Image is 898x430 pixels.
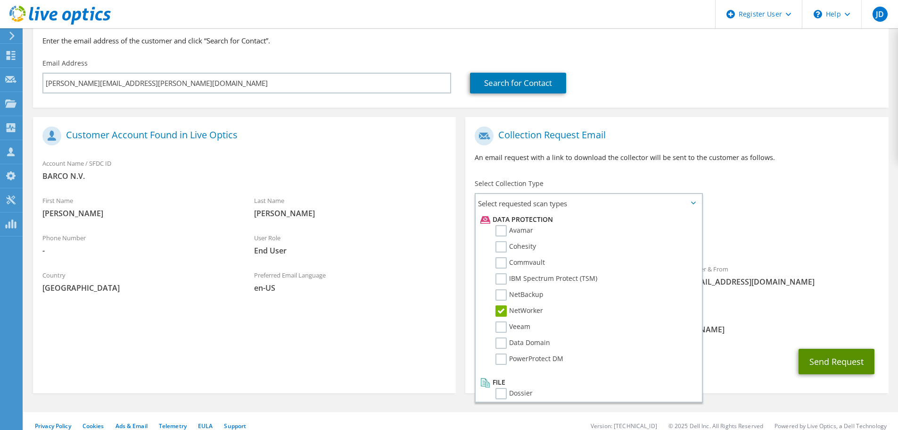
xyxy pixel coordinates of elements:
[475,179,544,188] label: Select Collection Type
[115,422,148,430] a: Ads & Email
[495,337,550,349] label: Data Domain
[42,283,235,293] span: [GEOGRAPHIC_DATA]
[470,73,566,93] a: Search for Contact
[495,273,597,285] label: IBM Spectrum Protect (TSM)
[495,388,533,399] label: Dossier
[254,283,447,293] span: en-US
[465,259,677,302] div: To
[42,35,879,46] h3: Enter the email address of the customer and click “Search for Contact”.
[475,126,874,145] h1: Collection Request Email
[245,191,456,223] div: Last Name
[475,152,879,163] p: An email request with a link to download the collector will be sent to the customer as follows.
[42,245,235,256] span: -
[42,59,88,68] label: Email Address
[245,228,456,261] div: User Role
[465,217,888,254] div: Requested Collections
[476,194,701,213] span: Select requested scan types
[495,321,530,333] label: Veeam
[814,10,822,18] svg: \n
[677,259,889,292] div: Sender & From
[33,265,245,298] div: Country
[245,265,456,298] div: Preferred Email Language
[33,153,456,186] div: Account Name / SFDC ID
[478,214,697,225] li: Data Protection
[42,126,442,145] h1: Customer Account Found in Live Optics
[82,422,104,430] a: Cookies
[591,422,657,430] li: Version: [TECHNICAL_ID]
[465,307,888,339] div: CC & Reply To
[495,289,544,301] label: NetBackup
[495,241,536,253] label: Cohesity
[198,422,213,430] a: EULA
[33,228,245,261] div: Phone Number
[495,354,563,365] label: PowerProtect DM
[254,245,447,256] span: End User
[33,191,245,223] div: First Name
[686,277,879,287] span: [EMAIL_ADDRESS][DOMAIN_NAME]
[495,225,533,236] label: Avamar
[799,349,874,374] button: Send Request
[478,377,697,388] li: File
[668,422,763,430] li: © 2025 Dell Inc. All Rights Reserved
[224,422,246,430] a: Support
[159,422,187,430] a: Telemetry
[495,305,543,317] label: NetWorker
[495,257,545,269] label: Commvault
[35,422,71,430] a: Privacy Policy
[774,422,887,430] li: Powered by Live Optics, a Dell Technology
[873,7,888,22] span: JD
[42,171,446,181] span: BARCO N.V.
[42,208,235,219] span: [PERSON_NAME]
[254,208,447,219] span: [PERSON_NAME]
